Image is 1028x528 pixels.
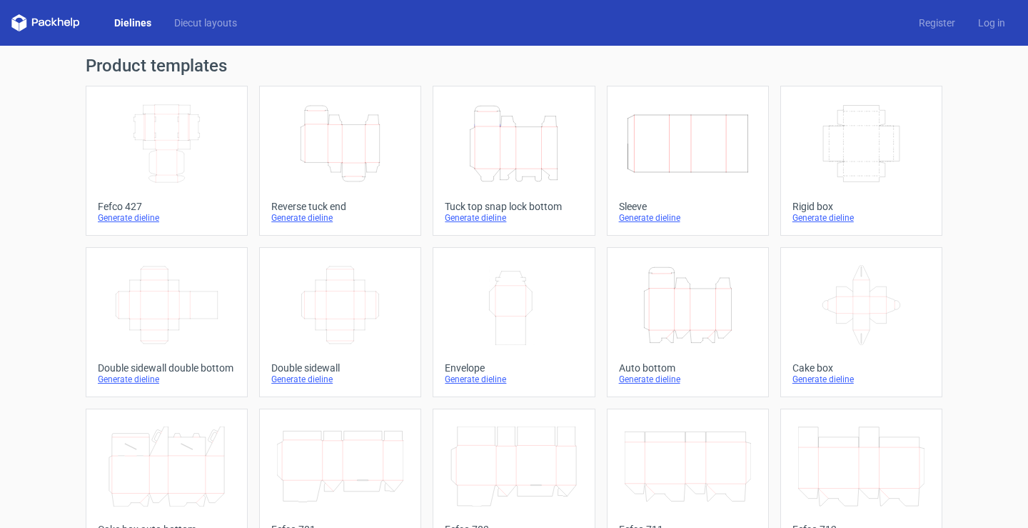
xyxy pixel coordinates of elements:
div: Fefco 427 [98,201,236,212]
div: Double sidewall double bottom [98,362,236,374]
div: Generate dieline [792,212,930,224]
div: Generate dieline [98,212,236,224]
a: Double sidewall double bottomGenerate dieline [86,247,248,397]
div: Tuck top snap lock bottom [445,201,583,212]
a: Auto bottomGenerate dieline [607,247,769,397]
div: Auto bottom [619,362,757,374]
a: Register [907,16,967,30]
a: SleeveGenerate dieline [607,86,769,236]
div: Generate dieline [619,212,757,224]
div: Reverse tuck end [271,201,409,212]
a: Cake boxGenerate dieline [780,247,942,397]
div: Generate dieline [619,374,757,385]
a: Log in [967,16,1017,30]
div: Sleeve [619,201,757,212]
div: Generate dieline [98,374,236,385]
div: Rigid box [792,201,930,212]
a: Fefco 427Generate dieline [86,86,248,236]
div: Generate dieline [792,374,930,385]
a: EnvelopeGenerate dieline [433,247,595,397]
div: Cake box [792,362,930,374]
a: Reverse tuck endGenerate dieline [259,86,421,236]
a: Tuck top snap lock bottomGenerate dieline [433,86,595,236]
a: Diecut layouts [163,16,248,30]
h1: Product templates [86,57,942,74]
div: Double sidewall [271,362,409,374]
a: Rigid boxGenerate dieline [780,86,942,236]
a: Double sidewallGenerate dieline [259,247,421,397]
div: Generate dieline [445,374,583,385]
div: Generate dieline [271,212,409,224]
div: Generate dieline [445,212,583,224]
div: Envelope [445,362,583,374]
a: Dielines [103,16,163,30]
div: Generate dieline [271,374,409,385]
